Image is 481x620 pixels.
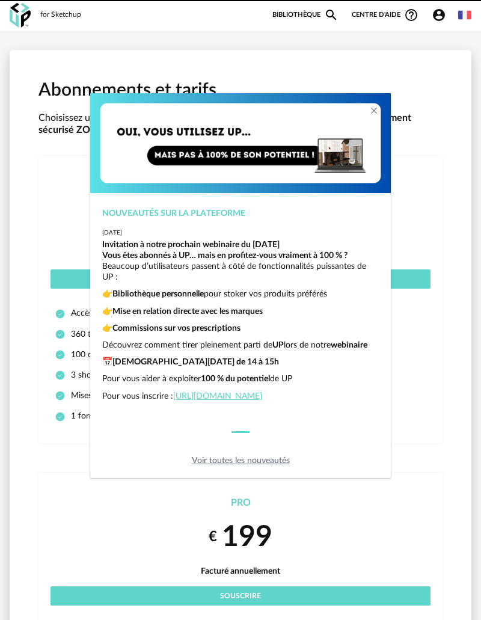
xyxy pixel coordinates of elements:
strong: Mise en relation directe avec les marques [112,307,263,316]
p: 📅 [102,357,379,367]
a: [URL][DOMAIN_NAME] [173,392,262,401]
strong: Bibliothèque personnelle [112,290,204,298]
p: 👉 [102,323,379,334]
p: Découvrez comment tirer pleinement parti de lors de notre [102,340,379,351]
div: dialog [90,93,391,478]
strong: UP [272,341,284,349]
p: Pour vous aider à exploiter de UP [102,373,379,384]
strong: [DEMOGRAPHIC_DATA][DATE] de 14 à 15h [112,358,279,366]
button: Close [369,105,379,118]
strong: Commissions sur vos prescriptions [112,324,240,333]
p: 👉 [102,306,379,317]
p: Beaucoup d’utilisateurs passent à côté de fonctionnalités puissantes de UP : [102,250,379,283]
p: 👉 pour stoker vos produits préférés [102,289,379,299]
div: [DATE] [102,229,379,237]
div: Nouveautés sur la plateforme [102,208,379,219]
img: Copie%20de%20Orange%20Yellow%20Gradient%20Minimal%20Coming%20Soon%20Email%20Header%20(1)%20(1).png [90,93,391,194]
div: Invitation à notre prochain webinaire du [DATE] [102,239,379,250]
strong: 100 % du potentiel [201,375,270,383]
a: Voir toutes les nouveautés [192,456,290,465]
p: Pour vous inscrire : [102,391,379,402]
strong: webinaire [331,341,367,349]
strong: Vous êtes abonnés à UP… mais en profitez-vous vraiment à 100 % ? [102,251,348,260]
